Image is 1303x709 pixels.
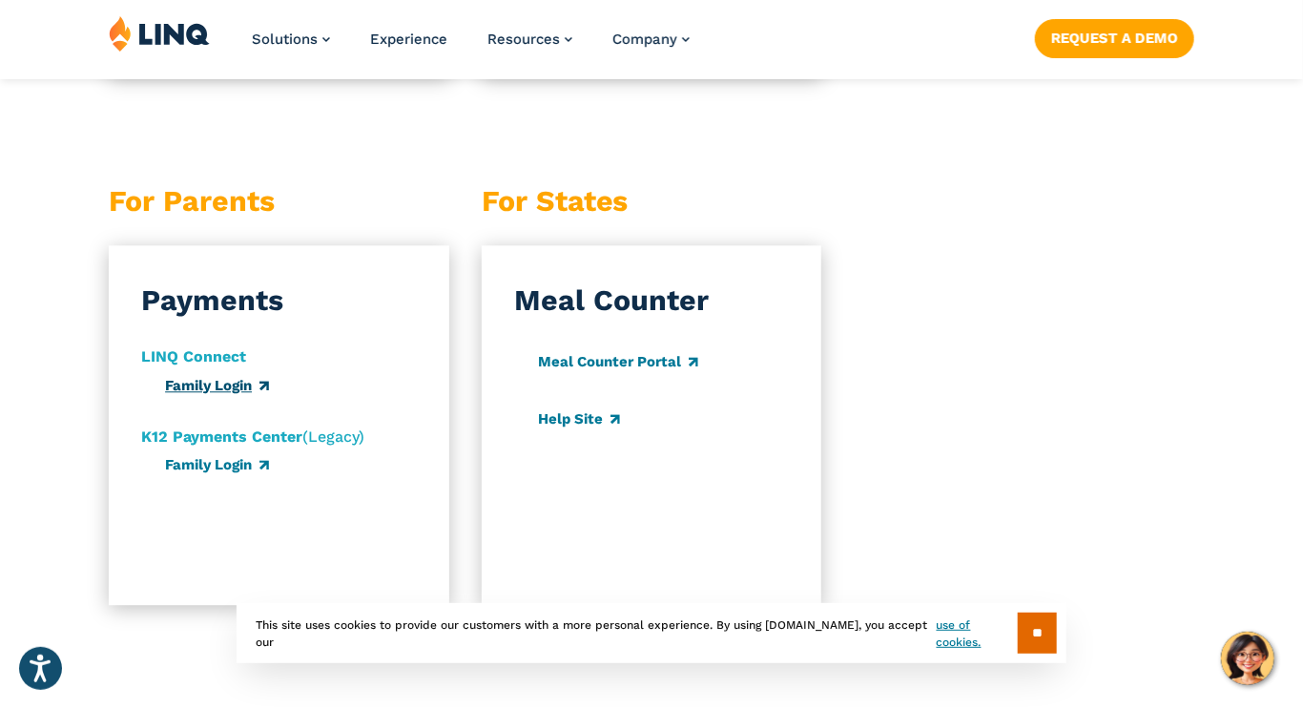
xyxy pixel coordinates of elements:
[109,15,210,52] img: LINQ | K‑12 Software
[937,616,1018,651] a: use of cookies.
[538,410,620,427] a: Help Site
[141,280,283,321] h3: Payments
[165,377,269,394] a: Family Login
[252,31,318,48] span: Solutions
[482,180,822,221] h3: For States
[165,456,269,473] a: Family Login
[370,31,447,48] a: Experience
[487,31,572,48] a: Resources
[612,31,677,48] span: Company
[1221,632,1274,685] button: Hello, have a question? Let’s chat.
[487,31,560,48] span: Resources
[612,31,690,48] a: Company
[252,15,690,78] nav: Primary Navigation
[141,347,246,365] strong: LINQ Connect
[252,31,330,48] a: Solutions
[109,180,449,221] h3: For Parents
[1035,15,1194,57] nav: Button Navigation
[538,353,698,370] a: Meal Counter Portal
[1035,19,1194,57] a: Request a Demo
[237,603,1066,663] div: This site uses cookies to provide our customers with a more personal experience. By using [DOMAIN...
[141,427,302,446] strong: K12 Payments Center
[141,426,364,448] p: (Legacy)
[514,280,709,321] h3: Meal Counter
